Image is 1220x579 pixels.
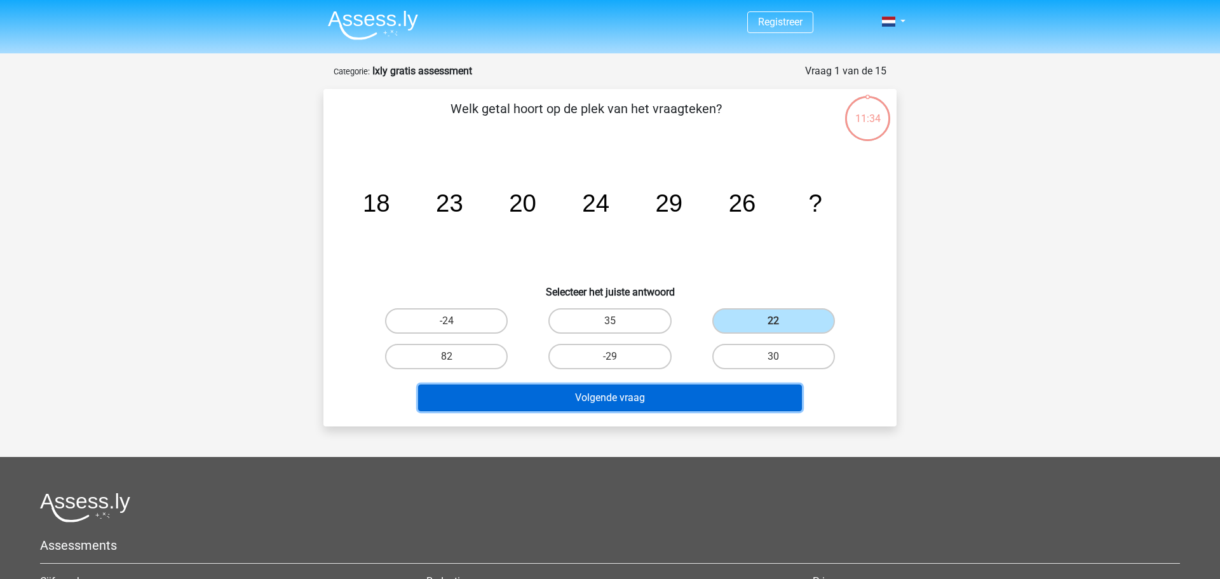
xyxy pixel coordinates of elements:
div: Vraag 1 van de 15 [805,64,886,79]
tspan: 24 [582,189,609,217]
label: -24 [385,308,508,334]
p: Welk getal hoort op de plek van het vraagteken? [344,99,829,137]
img: Assessly logo [40,493,130,522]
img: Assessly [328,10,418,40]
h5: Assessments [40,538,1180,553]
tspan: ? [808,189,822,217]
a: Registreer [758,16,803,28]
h6: Selecteer het juiste antwoord [344,276,876,298]
label: 35 [548,308,671,334]
tspan: 18 [363,189,390,217]
strong: Ixly gratis assessment [372,65,472,77]
tspan: 23 [436,189,463,217]
tspan: 20 [509,189,536,217]
div: 11:34 [844,95,891,126]
tspan: 26 [729,189,756,217]
label: 82 [385,344,508,369]
tspan: 29 [655,189,682,217]
label: -29 [548,344,671,369]
button: Volgende vraag [418,385,803,411]
label: 22 [712,308,835,334]
label: 30 [712,344,835,369]
small: Categorie: [334,67,370,76]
